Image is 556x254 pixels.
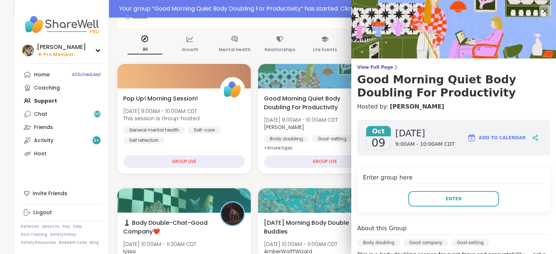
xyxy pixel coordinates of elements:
div: Activity [34,137,53,144]
span: Pro Member [44,52,74,58]
span: 66 [94,111,100,117]
p: All [128,45,162,54]
span: [DATE] [396,128,455,139]
img: ShareWell [221,78,244,101]
a: Referrals [21,224,39,229]
span: Enter [446,196,462,202]
p: Mental Health [219,45,251,54]
a: Host [21,147,102,160]
p: Growth [181,45,198,54]
span: 40 Scheduled [72,72,101,77]
div: GROUP LIVE [123,155,245,168]
a: Safety Policy [50,232,76,237]
span: [DATE] 10:00AM - 11:30AM CDT [123,240,196,248]
span: [DATE] Morning Body Double Buddies [264,219,353,236]
div: Self-care [188,126,220,134]
h4: About this Group [357,224,406,233]
span: Add to Calendar [479,134,526,141]
div: Your group “ Good Morning Quiet Body Doubling For Productivity ” has started. Click here to enter! [119,4,537,13]
span: [DATE] 9:00AM - 10:00AM CDT [123,107,200,115]
span: Good Morning Quiet Body Doubling For Productivity [264,94,353,112]
span: ♟️ Body Double-Chat-Good Company❤️ [123,219,212,236]
a: Coaching [21,81,102,94]
a: Help [73,224,82,229]
h4: Hosted by: [357,102,550,111]
p: Life Events [313,45,337,54]
span: [DATE] 10:00AM - 11:00AM CDT [264,240,337,248]
div: Coaching [34,84,60,92]
a: FAQ [63,224,70,229]
div: Goal-setting [312,135,352,143]
div: Goal-setting [451,239,489,246]
span: [DATE] 9:00AM - 10:00AM CDT [264,116,338,124]
p: Relationships [264,45,295,54]
b: [PERSON_NAME] [264,124,304,131]
img: ShareWell Logomark [467,133,476,142]
h4: Enter group here [363,173,544,184]
div: Self reflection [123,137,164,144]
a: Home40Scheduled [21,68,102,81]
div: GROUP LIVE [264,155,386,168]
h3: Good Morning Quiet Body Doubling For Productivity [357,73,550,99]
a: Redeem Code [59,240,87,245]
img: ShareWell Nav Logo [21,12,102,37]
div: Host [34,150,46,158]
button: Enter [408,191,499,206]
div: Body doubling [264,135,309,143]
a: [PERSON_NAME] [390,102,444,111]
div: Logout [33,209,52,216]
a: Friends [21,121,102,134]
a: Safety Resources [21,240,56,245]
a: Chat66 [21,107,102,121]
div: Body doubling [357,239,400,246]
span: 9 + [93,137,99,144]
div: Friends [34,124,53,131]
button: Add to Calendar [464,129,529,147]
span: 09 [371,136,385,149]
span: View Full Page [357,64,550,70]
span: Pop Up! Morning Session! [123,94,198,103]
span: Oct [366,126,391,136]
div: Chat [34,111,47,118]
div: Invite Friends [21,187,102,200]
img: lyssa [221,202,244,225]
div: Good company [403,239,448,246]
div: General mental health [123,126,185,134]
span: 9:00AM - 10:00AM CDT [396,141,455,148]
div: Home [34,71,50,79]
span: This session is Group-hosted [123,115,200,122]
a: Logout [21,206,102,219]
a: Activity9+ [21,134,102,147]
div: [PERSON_NAME] [37,43,86,51]
a: Blog [90,240,99,245]
img: Adrienne_QueenOfTheDawn [22,45,34,56]
a: View Full PageGood Morning Quiet Body Doubling For Productivity [357,64,550,99]
a: About Us [42,224,60,229]
a: Host Training [21,232,47,237]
